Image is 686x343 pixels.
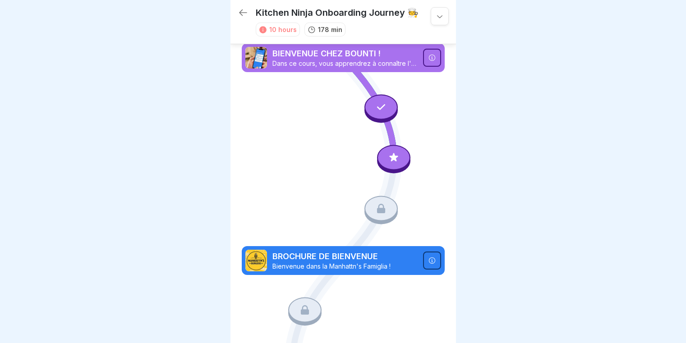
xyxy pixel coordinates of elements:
p: Kitchen Ninja Onboarding Journey 🧑‍🍳 [256,7,419,18]
p: BIENVENUE CHEZ BOUNTI ! [272,48,418,59]
div: 10 hours [269,25,297,34]
img: hm1d8mjyoy3ei8rvq6pjap3c.png [245,47,267,69]
p: BROCHURE DE BIENVENUE [272,251,418,262]
p: 178 min [318,25,342,34]
img: o6stutclj8fenf9my2o1qei2.png [245,250,267,271]
p: Dans ce cours, vous apprendrez à connaître l'application Bounti. [272,59,418,68]
p: Bienvenue dans la Manhattn's Famiglia ! [272,262,418,270]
